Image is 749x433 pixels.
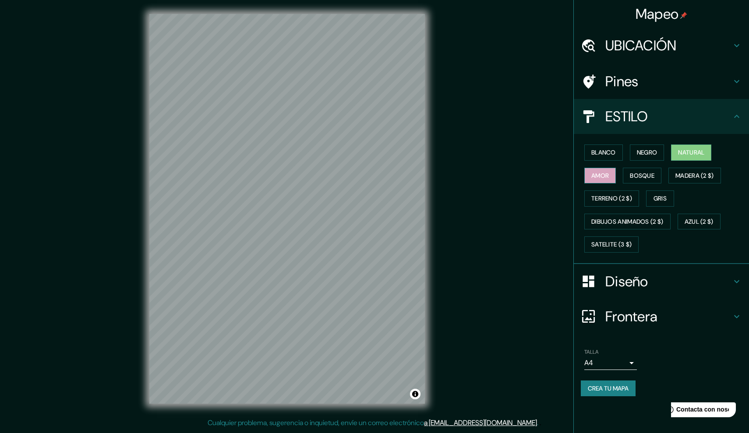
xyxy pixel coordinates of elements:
[605,37,731,54] h4: UBICACIÓN
[574,28,749,63] div: UBICACIÓN
[574,264,749,299] div: Diseño
[584,236,639,253] button: Satelite (3 $)
[584,214,671,230] button: DIBUJOS ANIMADOS (2 $)
[538,418,540,428] div: .
[574,64,749,99] div: Pines
[605,108,731,125] h4: ESTILO
[671,144,711,161] button: Natural
[605,73,731,90] h4: Pines
[574,99,749,134] div: ESTILO
[668,168,721,184] button: MADERA (2 $)
[584,356,637,370] div: A4
[584,168,616,184] button: amor
[605,273,731,290] h4: Diseño
[410,389,420,399] button: Alternar la atribución
[574,299,749,334] div: Frontera
[424,418,537,427] a: a [EMAIL_ADDRESS][DOMAIN_NAME]
[646,190,674,207] button: Gris
[149,14,425,404] canvas: MAPA
[584,190,639,207] button: TERRENO (2 $)
[671,399,739,423] iframe: Ayuda al lanzador de widgets
[636,5,688,23] h4: Mapeo
[678,214,721,230] button: AZUL (2 $)
[680,12,687,19] img: pin-icon.png
[630,144,664,161] button: NEGRO
[584,144,623,161] button: blanco
[208,418,538,428] p: Cualquier problema, sugerencia o inquietud, envíe un correo electrónico .
[623,168,661,184] button: Bosque
[605,308,731,325] h4: Frontera
[540,418,541,428] div: .
[581,380,636,397] button: CREA TU MAPA
[584,348,598,356] label: TALLA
